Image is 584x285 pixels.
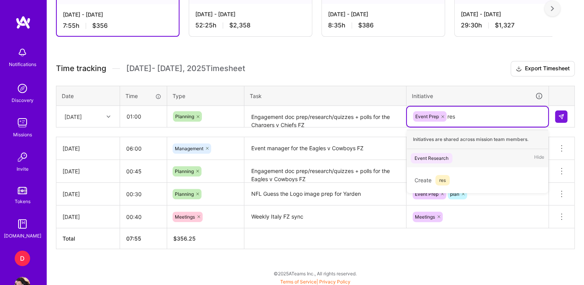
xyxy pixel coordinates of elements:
div: [DATE] [63,190,113,198]
th: 07:55 [120,228,167,249]
th: Date [56,86,120,106]
div: [DATE] [64,112,82,120]
a: Terms of Service [280,279,317,285]
img: right [551,6,554,11]
input: HH:MM [120,106,166,127]
div: 29:30 h [461,21,571,29]
img: teamwork [15,115,30,131]
textarea: Weekly Italy FZ sync [245,206,405,227]
span: Management [175,146,203,151]
div: Time [125,92,161,100]
span: [DATE] - [DATE] , 2025 Timesheet [126,64,245,73]
span: | [280,279,350,285]
div: Missions [13,131,32,139]
div: [DATE] - [DATE] [328,10,438,18]
span: $2,358 [229,21,251,29]
div: [DATE] [63,144,113,153]
div: 52:25 h [195,21,306,29]
div: Initiatives are shared across mission team members. [407,130,548,149]
textarea: Engagement doc prep/research/quizzes + polls for the Eagles v Cowboys FZ [245,161,405,182]
img: bell [15,45,30,60]
span: Hide [534,153,544,163]
div: [DATE] [63,167,113,175]
div: Tokens [15,197,30,205]
div: [DATE] - [DATE] [195,10,306,18]
img: Invite [15,149,30,165]
span: Event Prep [415,114,439,119]
div: © 2025 ATeams Inc., All rights reserved. [46,264,584,283]
input: HH:MM [120,138,167,159]
span: plan [450,191,459,197]
button: Export Timesheet [511,61,575,76]
input: HH:MM [120,161,167,182]
div: Create [411,171,544,189]
span: Meetings [175,214,195,220]
div: D [15,251,30,266]
span: Event Prep [415,191,438,197]
img: tokens [18,187,27,194]
span: $356 [92,22,108,30]
span: $386 [358,21,374,29]
th: Task [244,86,406,106]
span: Planning [175,114,194,119]
span: res [435,175,450,185]
a: D [13,251,32,266]
th: Total [56,228,120,249]
img: logo [15,15,31,29]
div: Invite [17,165,29,173]
div: Initiative [412,92,543,100]
span: Time tracking [56,64,106,73]
textarea: NFL Guess the Logo image prep for Yarden [245,183,405,205]
a: Privacy Policy [319,279,350,285]
input: HH:MM [120,207,167,227]
div: [DATE] - [DATE] [63,10,173,19]
i: icon Download [516,65,522,73]
img: discovery [15,81,30,96]
div: [DATE] - [DATE] [461,10,571,18]
span: Planning [175,168,194,174]
span: Meetings [415,214,435,220]
div: 8:35 h [328,21,438,29]
th: Type [167,86,244,106]
input: HH:MM [120,184,167,204]
div: Event Research [415,154,449,162]
span: Planning [175,191,194,197]
textarea: Event manager for the Eagles v Cowboys FZ [245,138,405,159]
img: Submit [558,114,564,120]
div: Discovery [12,96,34,104]
span: $ 356.25 [173,235,196,242]
div: [DATE] [63,213,113,221]
div: 7:55 h [63,22,173,30]
div: null [555,110,568,123]
div: [DOMAIN_NAME] [4,232,41,240]
textarea: Engagement doc prep/research/quizzes + polls for the Chargers v Chiefs FZ [245,107,405,127]
img: guide book [15,216,30,232]
i: icon Chevron [107,115,110,119]
span: $1,327 [495,21,515,29]
div: Notifications [9,60,36,68]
